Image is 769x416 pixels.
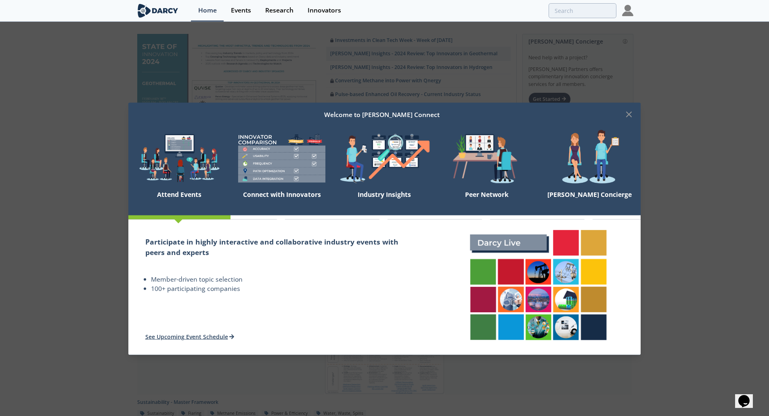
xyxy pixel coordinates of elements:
input: Advanced Search [549,3,616,18]
iframe: chat widget [735,384,761,408]
li: 100+ participating companies [151,284,419,294]
div: Welcome to [PERSON_NAME] Connect [140,107,624,122]
div: Attend Events [128,187,231,215]
img: logo-wide.svg [136,4,180,18]
img: welcome-compare-1b687586299da8f117b7ac84fd957760.png [230,129,333,187]
div: Home [198,7,217,14]
img: Profile [622,5,633,16]
div: Peer Network [436,187,538,215]
div: Innovators [308,7,341,14]
img: welcome-concierge-wide-20dccca83e9cbdbb601deee24fb8df72.png [538,129,641,187]
li: Member-driven topic selection [151,274,419,284]
div: Industry Insights [333,187,436,215]
div: Connect with Innovators [230,187,333,215]
a: See Upcoming Event Schedule [145,333,235,341]
div: [PERSON_NAME] Concierge [538,187,641,215]
img: attend-events-831e21027d8dfeae142a4bc70e306247.png [461,221,615,349]
div: Research [265,7,293,14]
h2: Participate in highly interactive and collaborative industry events with peers and experts [145,236,419,258]
img: welcome-attend-b816887fc24c32c29d1763c6e0ddb6e6.png [436,129,538,187]
div: Events [231,7,251,14]
img: welcome-explore-560578ff38cea7c86bcfe544b5e45342.png [128,129,231,187]
img: welcome-find-a12191a34a96034fcac36f4ff4d37733.png [333,129,436,187]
